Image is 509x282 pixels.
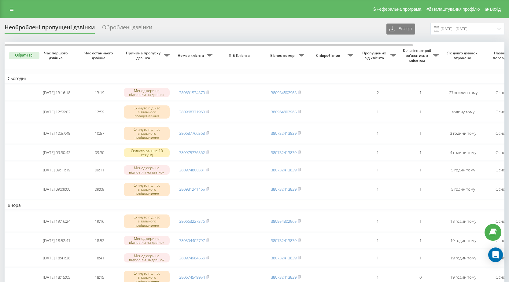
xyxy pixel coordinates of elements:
[179,274,205,280] a: 380674549954
[179,218,205,224] a: 380663227376
[442,250,485,266] td: 19 годин тому
[179,186,205,192] a: 380981241465
[35,179,78,200] td: [DATE] 09:09:00
[124,148,170,157] div: Скинуто раніше 10 секунд
[267,53,299,58] span: Бізнес номер
[40,51,73,60] span: Час першого дзвінка
[399,162,442,178] td: 1
[271,150,297,155] a: 380732413839
[271,167,297,173] a: 380732413839
[442,211,485,231] td: 18 годин тому
[83,51,116,60] span: Час останнього дзвінка
[442,179,485,200] td: 5 годин тому
[78,85,121,101] td: 13:19
[488,247,503,262] div: Open Intercom Messenger
[442,233,485,249] td: 19 годин тому
[179,150,205,155] a: 380975736562
[35,102,78,122] td: [DATE] 12:59:02
[356,233,399,249] td: 1
[271,186,297,192] a: 380732413839
[356,85,399,101] td: 2
[102,24,152,34] div: Оброблені дзвінки
[124,236,170,245] div: Менеджери не відповіли на дзвінок
[399,145,442,161] td: 1
[399,123,442,143] td: 1
[356,179,399,200] td: 1
[124,88,170,97] div: Менеджери не відповіли на дзвінок
[356,250,399,266] td: 1
[442,85,485,101] td: 27 хвилин тому
[78,250,121,266] td: 18:41
[124,165,170,174] div: Менеджери не відповіли на дзвінок
[271,90,297,95] a: 380954802965
[124,214,170,228] div: Скинуто під час вітального повідомлення
[271,238,297,243] a: 380732413839
[386,24,415,35] button: Експорт
[78,162,121,178] td: 09:11
[124,183,170,196] div: Скинуто під час вітального повідомлення
[310,53,348,58] span: Співробітник
[124,51,164,60] span: Причина пропуску дзвінка
[35,145,78,161] td: [DATE] 09:30:42
[35,211,78,231] td: [DATE] 19:16:24
[78,123,121,143] td: 10:57
[271,130,297,136] a: 380732413839
[271,274,297,280] a: 380732413839
[35,162,78,178] td: [DATE] 09:11:19
[377,7,422,12] span: Реферальна програма
[179,255,205,261] a: 380974984556
[399,102,442,122] td: 1
[179,109,205,115] a: 380968371960
[35,250,78,266] td: [DATE] 18:41:38
[78,102,121,122] td: 12:59
[490,7,501,12] span: Вихід
[402,48,433,63] span: Кількість спроб зв'язатись з клієнтом
[359,51,390,60] span: Пропущених від клієнта
[271,218,297,224] a: 380954802965
[356,211,399,231] td: 1
[179,238,205,243] a: 380504402797
[221,53,259,58] span: ПІБ Клієнта
[179,90,205,95] a: 380631534370
[78,145,121,161] td: 09:30
[399,233,442,249] td: 1
[9,52,39,59] button: Обрати всі
[124,127,170,140] div: Скинуто під час вітального повідомлення
[35,123,78,143] td: [DATE] 10:57:48
[442,123,485,143] td: 3 години тому
[176,53,207,58] span: Номер клієнта
[271,255,297,261] a: 380732413839
[442,162,485,178] td: 5 годин тому
[447,51,480,60] span: Як довго дзвінок втрачено
[399,179,442,200] td: 1
[356,102,399,122] td: 1
[442,145,485,161] td: 4 години тому
[78,233,121,249] td: 18:52
[399,250,442,266] td: 1
[179,130,205,136] a: 380687766368
[399,85,442,101] td: 1
[271,109,297,115] a: 380964802965
[5,24,95,34] div: Необроблені пропущені дзвінки
[78,179,121,200] td: 09:09
[356,123,399,143] td: 1
[124,105,170,119] div: Скинуто під час вітального повідомлення
[442,102,485,122] td: годину тому
[356,145,399,161] td: 1
[124,253,170,262] div: Менеджери не відповіли на дзвінок
[179,167,205,173] a: 380974800381
[35,85,78,101] td: [DATE] 13:16:18
[78,211,121,231] td: 19:16
[399,211,442,231] td: 1
[432,7,480,12] span: Налаштування профілю
[35,233,78,249] td: [DATE] 18:52:41
[356,162,399,178] td: 1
